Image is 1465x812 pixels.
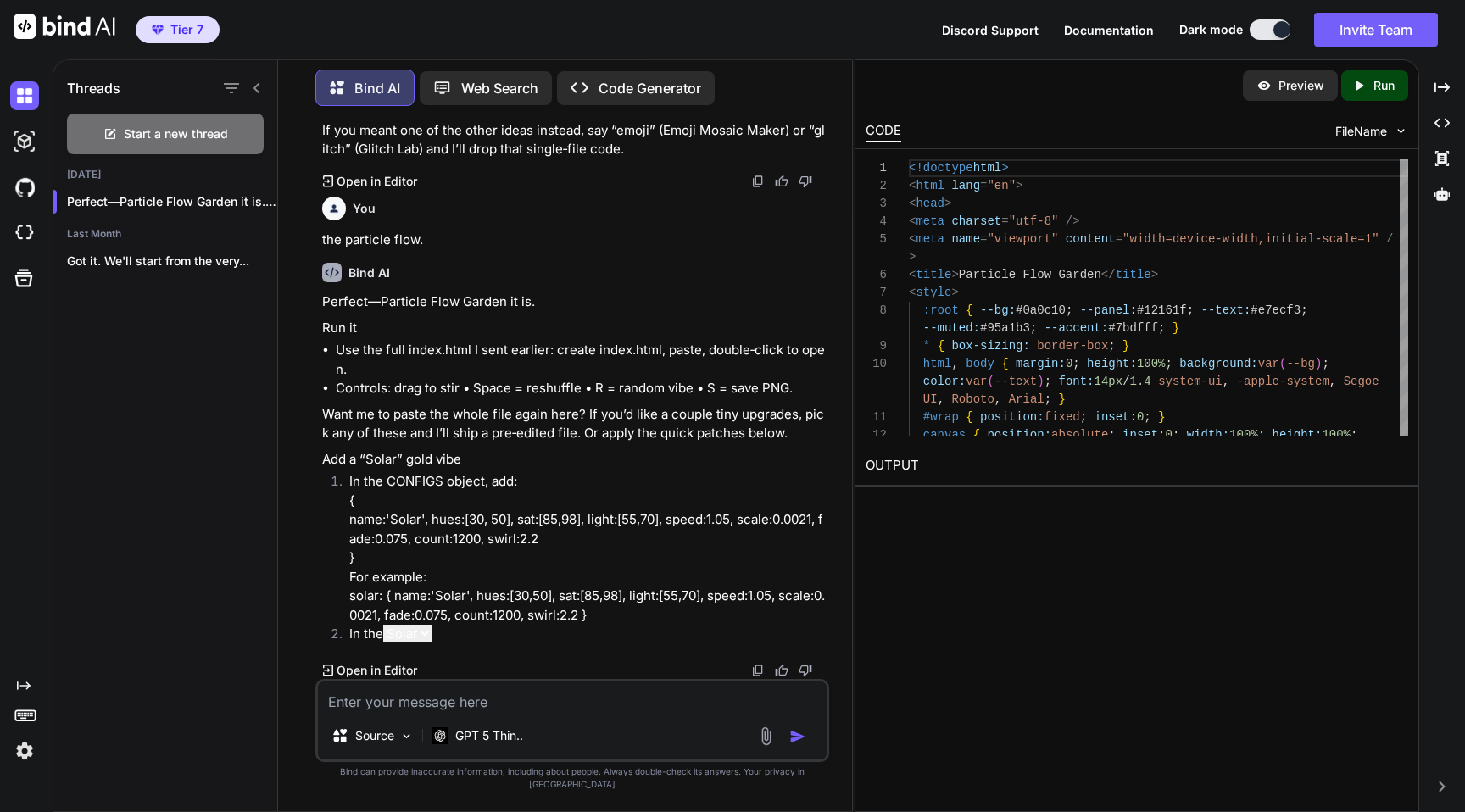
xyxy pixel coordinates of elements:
span: = [1001,214,1008,228]
p: In the [349,625,826,644]
span: ; [1322,357,1329,370]
span: height: [1272,428,1322,442]
span: fixed [1044,410,1080,424]
span: , [1223,375,1229,388]
span: charset [951,214,1001,228]
span: --text: [1200,303,1251,317]
span: box-sizing: [951,339,1029,353]
img: preview [1256,78,1272,93]
p: Add a “Solar” gold vibe [322,450,826,470]
span: border-box [1037,339,1108,353]
span: ; [1351,428,1357,442]
p: If you meant one of the other ideas instead, say “emoji” (Emoji Mosaic Maker) or “glitch” (Glitch... [322,121,826,159]
span: 14px [1094,375,1122,388]
span: meta [916,214,944,228]
span: / [1122,375,1129,388]
div: 10 [866,355,887,373]
p: GPT 5 Thin.. [455,727,523,744]
span: 0 [1066,357,1072,370]
span: <!doctype [909,161,973,175]
span: ) [1037,375,1044,388]
span: = [980,232,987,246]
p: Bind can provide inaccurate information, including about people. Always double-check its answers.... [315,765,829,791]
p: Perfect—Particle Flow Garden it is. Run it... [67,193,277,210]
span: > [951,268,958,281]
span: / [1386,232,1393,246]
span: ; [1072,357,1079,370]
p: In the CONFIGS object, add: { name:'Solar', hues:[30, 50], sat:[85,98], light:[55,70], speed:1.05... [349,472,826,625]
span: ; [1144,410,1150,424]
span: 100% [1322,428,1351,442]
span: var [1258,357,1279,370]
span: , [994,392,1001,406]
span: --bg [1286,357,1315,370]
p: the particle flow. [322,231,826,250]
div: 11 [866,409,887,426]
span: < [909,179,916,192]
img: like [775,175,788,188]
span: Documentation [1064,23,1154,37]
span: -apple-system [1236,375,1329,388]
span: #wrap [923,410,959,424]
span: lang [951,179,980,192]
span: = [1116,232,1122,246]
div: 4 [866,213,887,231]
span: ; [1044,375,1051,388]
span: 100% [1229,428,1258,442]
img: githubDark [10,173,39,202]
span: ; [1044,392,1051,406]
span: , [951,357,958,370]
span: font: [1058,375,1094,388]
span: > [944,197,951,210]
span: 0 [1165,428,1172,442]
span: { [966,410,972,424]
div: 5 [866,231,887,248]
span: ; [1080,410,1087,424]
span: --bg: [980,303,1016,317]
li: Use the full index.html I sent earlier: create index.html, paste, double‑click to open. [336,341,826,379]
span: #e7ecf3 [1251,303,1301,317]
span: Dark mode [1179,21,1243,38]
button: Invite Team [1314,13,1438,47]
span: height: [1087,357,1137,370]
img: GPT 5 Thinking High [432,727,448,743]
img: copy [751,175,765,188]
p: Got it. We'll start from the very... [67,253,277,270]
span: --panel: [1080,303,1137,317]
p: Run [1373,77,1395,94]
img: settings [10,737,39,765]
span: :root [923,303,959,317]
span: meta [916,232,944,246]
div: CODE [866,121,901,142]
div: 1 [866,159,887,177]
span: , [938,392,944,406]
img: Pick Models [399,729,414,743]
span: #0a0c10 [1016,303,1066,317]
span: head [916,197,944,210]
span: UI [923,392,938,406]
button: Discord Support [942,21,1039,39]
span: canvas [923,428,966,442]
div: 7 [866,284,887,302]
span: ( [1279,357,1286,370]
span: { [973,428,980,442]
h6: Bind AI [348,264,390,281]
span: ; [1301,303,1307,317]
span: = [980,179,987,192]
select: add this option: Make the cursor influence stronger Find the pointer definition and bump the radi... [383,625,432,642]
span: 0 [1137,410,1144,424]
span: title [916,268,951,281]
img: chevron down [1394,124,1408,138]
span: < [909,232,916,246]
p: Source [355,727,394,744]
p: Perfect—Particle Flow Garden it is. [322,292,826,312]
span: "width=device-width,initial-scale=1" [1122,232,1379,246]
span: Tier 7 [170,21,203,38]
span: < [909,268,916,281]
span: content [1066,232,1116,246]
p: Preview [1278,77,1324,94]
img: Bind AI [14,14,115,39]
span: FileName [1335,123,1387,140]
span: ; [1066,303,1072,317]
span: , [1329,375,1336,388]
